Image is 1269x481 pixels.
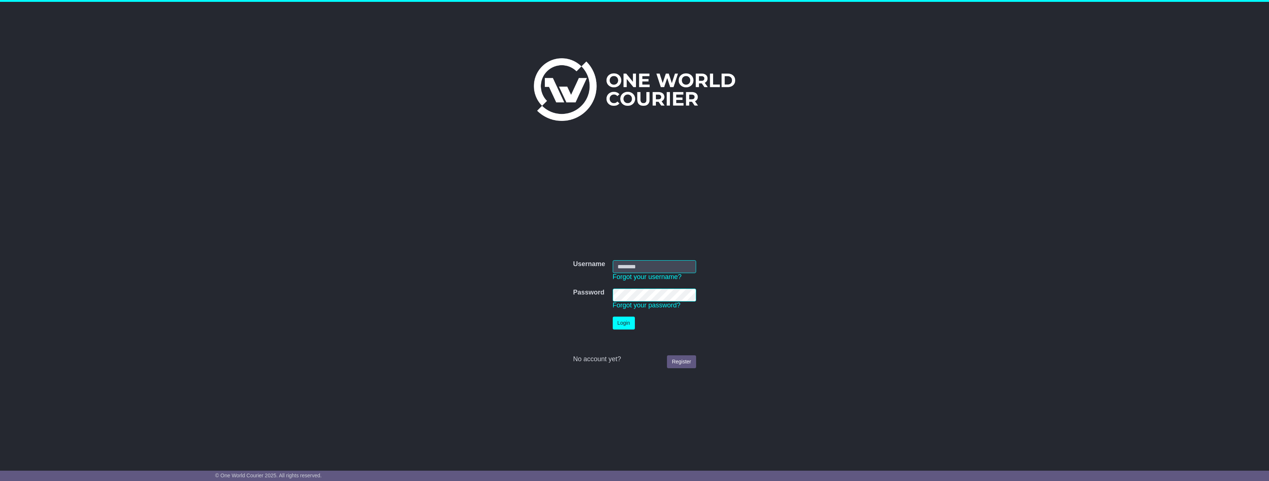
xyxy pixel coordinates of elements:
div: No account yet? [573,355,696,363]
a: Forgot your username? [613,273,682,280]
img: One World [534,58,735,121]
span: © One World Courier 2025. All rights reserved. [215,473,322,478]
button: Login [613,317,635,330]
a: Register [667,355,696,368]
a: Forgot your password? [613,302,681,309]
label: Password [573,289,604,297]
label: Username [573,260,605,268]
